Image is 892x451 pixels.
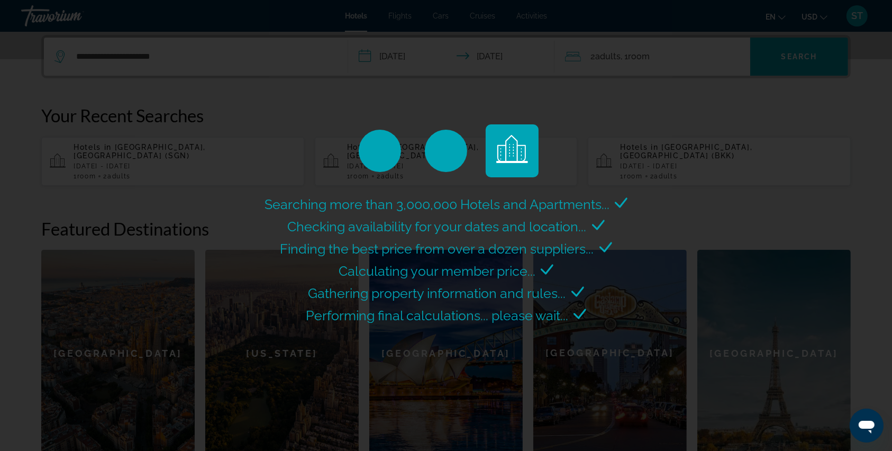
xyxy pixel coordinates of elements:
[850,409,884,443] iframe: Кнопка запуска окна обмена сообщениями
[265,196,609,212] span: Searching more than 3,000,000 Hotels and Apartments...
[339,263,535,279] span: Calculating your member price...
[308,285,566,301] span: Gathering property information and rules...
[288,219,587,234] span: Checking availability for your dates and location...
[280,241,594,257] span: Finding the best price from over a dozen suppliers...
[306,308,568,323] span: Performing final calculations... please wait...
